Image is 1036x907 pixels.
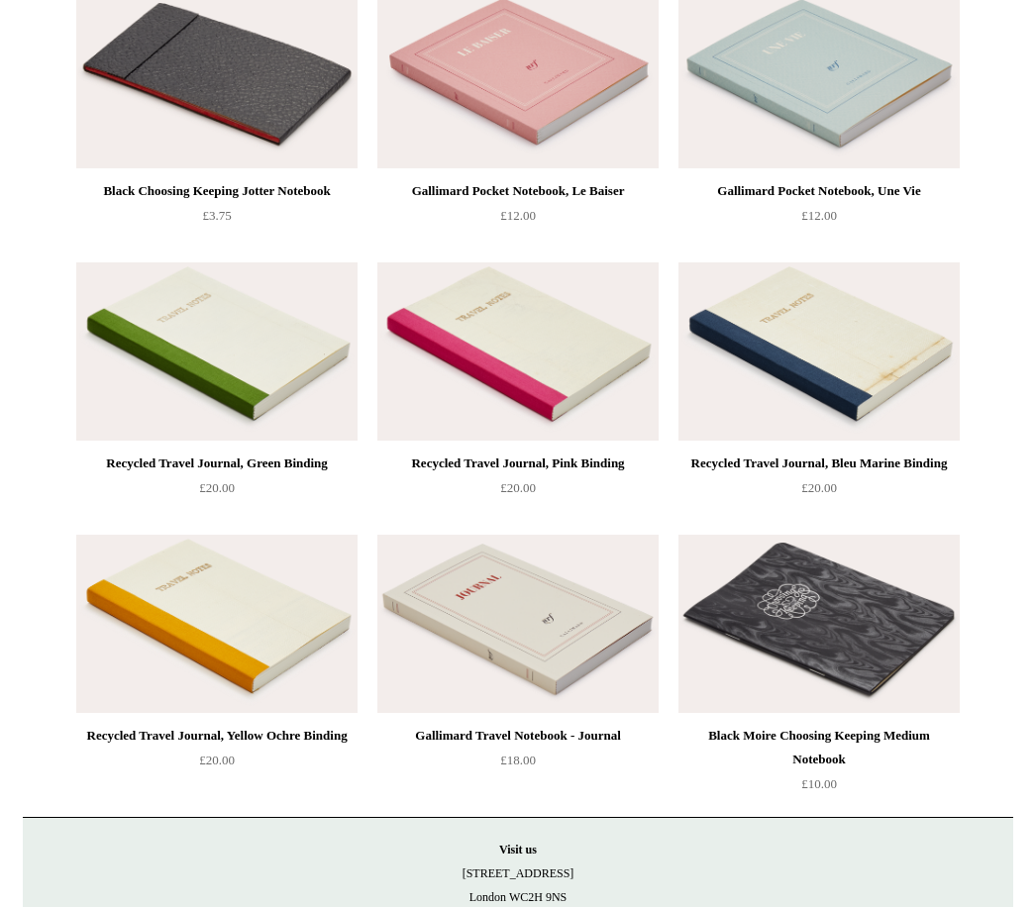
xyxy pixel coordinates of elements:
strong: Visit us [499,843,537,857]
img: Recycled Travel Journal, Bleu Marine Binding [678,262,960,441]
img: Recycled Travel Journal, Yellow Ochre Binding [76,535,358,713]
div: Recycled Travel Journal, Yellow Ochre Binding [81,724,353,748]
a: Black Moire Choosing Keeping Medium Notebook Black Moire Choosing Keeping Medium Notebook [678,535,960,713]
a: Gallimard Pocket Notebook, Une Vie £12.00 [678,179,960,260]
div: Gallimard Travel Notebook - Journal [382,724,654,748]
div: Recycled Travel Journal, Green Binding [81,452,353,475]
span: £20.00 [199,480,235,495]
span: £18.00 [500,753,536,767]
span: £10.00 [801,776,837,791]
img: Recycled Travel Journal, Green Binding [76,262,358,441]
a: Recycled Travel Journal, Green Binding £20.00 [76,452,358,533]
div: Gallimard Pocket Notebook, Une Vie [683,179,955,203]
a: Recycled Travel Journal, Bleu Marine Binding Recycled Travel Journal, Bleu Marine Binding [678,262,960,441]
a: Recycled Travel Journal, Green Binding Recycled Travel Journal, Green Binding [76,262,358,441]
a: Recycled Travel Journal, Yellow Ochre Binding £20.00 [76,724,358,805]
span: £12.00 [500,208,536,223]
img: Recycled Travel Journal, Pink Binding [377,262,659,441]
a: Gallimard Pocket Notebook, Le Baiser £12.00 [377,179,659,260]
span: £12.00 [801,208,837,223]
div: Recycled Travel Journal, Bleu Marine Binding [683,452,955,475]
a: Black Choosing Keeping Jotter Notebook £3.75 [76,179,358,260]
a: Recycled Travel Journal, Bleu Marine Binding £20.00 [678,452,960,533]
span: £20.00 [801,480,837,495]
img: Black Moire Choosing Keeping Medium Notebook [678,535,960,713]
span: £3.75 [202,208,231,223]
div: Gallimard Pocket Notebook, Le Baiser [382,179,654,203]
div: Black Choosing Keeping Jotter Notebook [81,179,353,203]
a: Gallimard Travel Notebook - Journal £18.00 [377,724,659,805]
a: Recycled Travel Journal, Pink Binding Recycled Travel Journal, Pink Binding [377,262,659,441]
span: £20.00 [199,753,235,767]
a: Recycled Travel Journal, Pink Binding £20.00 [377,452,659,533]
div: Recycled Travel Journal, Pink Binding [382,452,654,475]
span: £20.00 [500,480,536,495]
img: Gallimard Travel Notebook - Journal [377,535,659,713]
div: Black Moire Choosing Keeping Medium Notebook [683,724,955,771]
a: Gallimard Travel Notebook - Journal Gallimard Travel Notebook - Journal [377,535,659,713]
a: Black Moire Choosing Keeping Medium Notebook £10.00 [678,724,960,805]
a: Recycled Travel Journal, Yellow Ochre Binding Recycled Travel Journal, Yellow Ochre Binding [76,535,358,713]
